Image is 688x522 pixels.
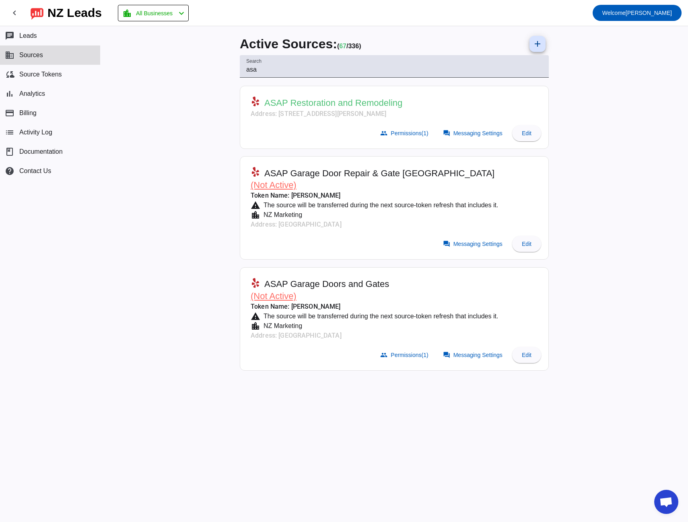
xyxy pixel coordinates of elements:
mat-icon: location_city [251,321,260,331]
span: Permissions [391,130,428,136]
span: / [346,43,348,50]
span: Activity Log [19,129,52,136]
span: Active Sources: [240,37,337,51]
mat-card-subtitle: Address: [STREET_ADDRESS][PERSON_NAME] [251,109,402,119]
span: Edit [522,130,531,136]
button: Messaging Settings [438,125,509,141]
span: Analytics [19,90,45,97]
mat-icon: location_city [122,8,132,18]
mat-icon: cloud_sync [5,70,14,79]
mat-icon: warning [251,312,260,321]
mat-icon: payment [5,108,14,118]
mat-label: Search [246,59,262,64]
img: logo [31,6,43,20]
mat-icon: business [5,50,14,60]
button: All Businesses [118,5,189,21]
span: ( [337,43,339,50]
mat-icon: list [5,128,14,137]
button: Messaging Settings [438,347,509,363]
button: Messaging Settings [438,236,509,252]
span: (1) [422,352,428,358]
span: Sources [19,52,43,59]
mat-icon: forum [443,130,450,137]
div: The source will be transferred during the next source-token refresh that includes it. [260,200,498,210]
mat-icon: chevron_left [10,8,19,18]
mat-card-subtitle: Address: [GEOGRAPHIC_DATA] [251,331,498,340]
mat-icon: chat [5,31,14,41]
mat-icon: add [533,39,542,49]
button: Permissions(1) [375,125,435,141]
mat-icon: forum [443,351,450,359]
mat-card-subtitle: Token Name: [PERSON_NAME] [251,191,498,200]
span: (Not Active) [251,180,297,190]
span: book [5,147,14,157]
span: Total [348,43,361,50]
span: Leads [19,32,37,39]
button: Welcome[PERSON_NAME] [593,5,682,21]
div: The source will be transferred during the next source-token refresh that includes it. [260,312,498,321]
span: ASAP Garage Door Repair & Gate [GEOGRAPHIC_DATA] [264,168,494,179]
span: Contact Us [19,167,51,175]
mat-icon: chevron_left [177,8,186,18]
span: Working [339,43,346,50]
button: Edit [512,347,541,363]
mat-card-subtitle: Token Name: [PERSON_NAME] [251,302,498,312]
span: Edit [522,352,531,358]
span: Messaging Settings [453,241,503,247]
mat-icon: warning [251,200,260,210]
span: (1) [422,130,428,136]
div: NZ Marketing [260,321,302,331]
span: Edit [522,241,531,247]
span: Welcome [602,10,626,16]
mat-icon: help [5,166,14,176]
span: [PERSON_NAME] [602,7,672,19]
span: Messaging Settings [453,130,503,136]
span: Billing [19,109,37,117]
a: Open chat [654,490,678,514]
span: ASAP Garage Doors and Gates [264,279,389,290]
mat-icon: bar_chart [5,89,14,99]
mat-icon: group [380,130,387,137]
mat-icon: forum [443,240,450,248]
button: Edit [512,125,541,141]
span: Documentation [19,148,63,155]
span: All Businesses [136,8,173,19]
span: Source Tokens [19,71,62,78]
button: Permissions(1) [375,347,435,363]
div: NZ Marketing [260,210,302,220]
div: NZ Leads [47,7,102,19]
span: Messaging Settings [453,352,503,358]
mat-icon: group [380,351,387,359]
mat-card-subtitle: Address: [GEOGRAPHIC_DATA] [251,220,498,229]
span: (Not Active) [251,291,297,301]
mat-icon: location_city [251,210,260,220]
button: Edit [512,236,541,252]
span: Permissions [391,352,428,358]
span: ASAP Restoration and Remodeling [264,97,402,109]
